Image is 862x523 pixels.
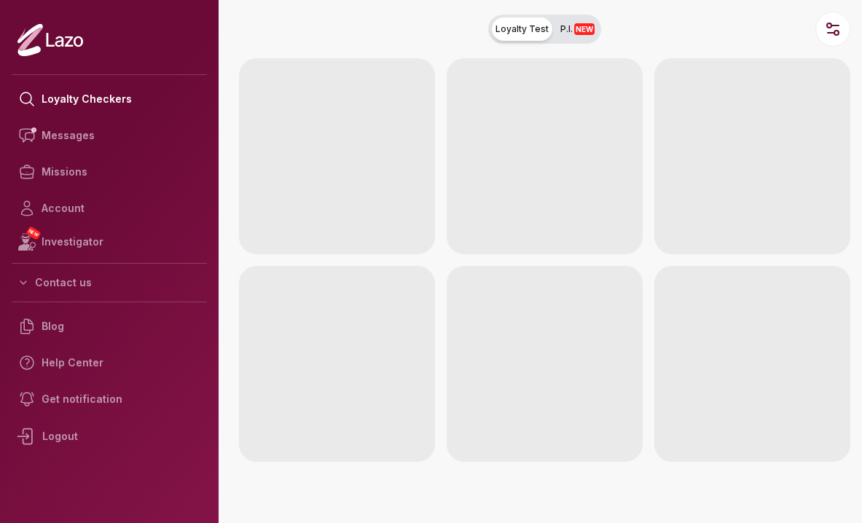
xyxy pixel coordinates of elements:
span: NEW [26,226,42,240]
a: NEWInvestigator [12,227,207,257]
span: P.I. [560,23,595,35]
a: Help Center [12,345,207,381]
a: Blog [12,308,207,345]
span: NEW [574,23,595,35]
div: Logout [12,417,207,455]
a: Account [12,190,207,227]
span: Loyalty Test [495,23,549,35]
a: Messages [12,117,207,154]
button: Contact us [12,270,207,296]
a: Get notification [12,381,207,417]
a: Loyalty Checkers [12,81,207,117]
a: Missions [12,154,207,190]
